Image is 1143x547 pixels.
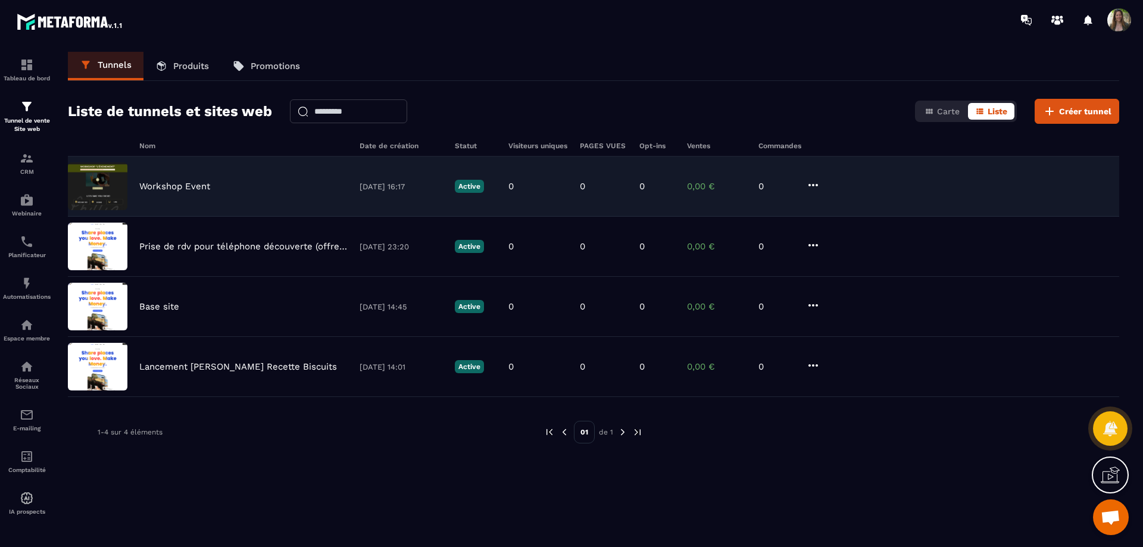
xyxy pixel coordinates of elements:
[3,210,51,217] p: Webinaire
[574,421,595,443] p: 01
[360,362,443,371] p: [DATE] 14:01
[3,184,51,226] a: automationsautomationsWebinaire
[98,60,132,70] p: Tunnels
[639,361,645,372] p: 0
[20,360,34,374] img: social-network
[360,242,443,251] p: [DATE] 23:20
[508,361,514,372] p: 0
[20,491,34,505] img: automations
[758,241,794,252] p: 0
[3,309,51,351] a: automationsautomationsEspace membre
[639,241,645,252] p: 0
[68,52,143,80] a: Tunnels
[3,440,51,482] a: accountantaccountantComptabilité
[455,142,496,150] h6: Statut
[139,301,179,312] p: Base site
[3,226,51,267] a: schedulerschedulerPlanificateur
[968,103,1014,120] button: Liste
[139,361,337,372] p: Lancement [PERSON_NAME] Recette Biscuits
[508,181,514,192] p: 0
[3,467,51,473] p: Comptabilité
[758,301,794,312] p: 0
[3,377,51,390] p: Réseaux Sociaux
[580,361,585,372] p: 0
[360,182,443,191] p: [DATE] 16:17
[360,142,443,150] h6: Date de création
[3,252,51,258] p: Planificateur
[687,241,747,252] p: 0,00 €
[544,427,555,437] img: prev
[455,240,484,253] p: Active
[3,75,51,82] p: Tableau de bord
[139,181,210,192] p: Workshop Event
[173,61,209,71] p: Produits
[3,267,51,309] a: automationsautomationsAutomatisations
[68,162,127,210] img: image
[3,351,51,399] a: social-networksocial-networkRéseaux Sociaux
[98,428,163,436] p: 1-4 sur 4 éléments
[639,301,645,312] p: 0
[580,181,585,192] p: 0
[508,301,514,312] p: 0
[687,181,747,192] p: 0,00 €
[687,142,747,150] h6: Ventes
[3,335,51,342] p: Espace membre
[3,117,51,133] p: Tunnel de vente Site web
[580,301,585,312] p: 0
[3,168,51,175] p: CRM
[1035,99,1119,124] button: Créer tunnel
[360,302,443,311] p: [DATE] 14:45
[3,142,51,184] a: formationformationCRM
[3,90,51,142] a: formationformationTunnel de vente Site web
[139,142,348,150] h6: Nom
[68,283,127,330] img: image
[1059,105,1111,117] span: Créer tunnel
[639,142,675,150] h6: Opt-ins
[143,52,221,80] a: Produits
[639,181,645,192] p: 0
[3,425,51,432] p: E-mailing
[20,58,34,72] img: formation
[20,193,34,207] img: automations
[3,399,51,440] a: emailemailE-mailing
[455,360,484,373] p: Active
[599,427,613,437] p: de 1
[455,300,484,313] p: Active
[632,427,643,437] img: next
[20,449,34,464] img: accountant
[687,361,747,372] p: 0,00 €
[20,276,34,290] img: automations
[68,343,127,390] img: image
[20,235,34,249] img: scheduler
[687,301,747,312] p: 0,00 €
[139,241,348,252] p: Prise de rdv pour téléphone découverte (offre 1 lecture de situation)
[580,142,627,150] h6: PAGES VUES
[3,508,51,515] p: IA prospects
[1093,499,1129,535] div: Ouvrir le chat
[20,99,34,114] img: formation
[508,241,514,252] p: 0
[20,408,34,422] img: email
[20,318,34,332] img: automations
[508,142,568,150] h6: Visiteurs uniques
[758,142,801,150] h6: Commandes
[3,49,51,90] a: formationformationTableau de bord
[937,107,960,116] span: Carte
[580,241,585,252] p: 0
[68,99,272,123] h2: Liste de tunnels et sites web
[68,223,127,270] img: image
[251,61,300,71] p: Promotions
[3,293,51,300] p: Automatisations
[455,180,484,193] p: Active
[17,11,124,32] img: logo
[758,181,794,192] p: 0
[988,107,1007,116] span: Liste
[758,361,794,372] p: 0
[20,151,34,165] img: formation
[617,427,628,437] img: next
[559,427,570,437] img: prev
[917,103,967,120] button: Carte
[221,52,312,80] a: Promotions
